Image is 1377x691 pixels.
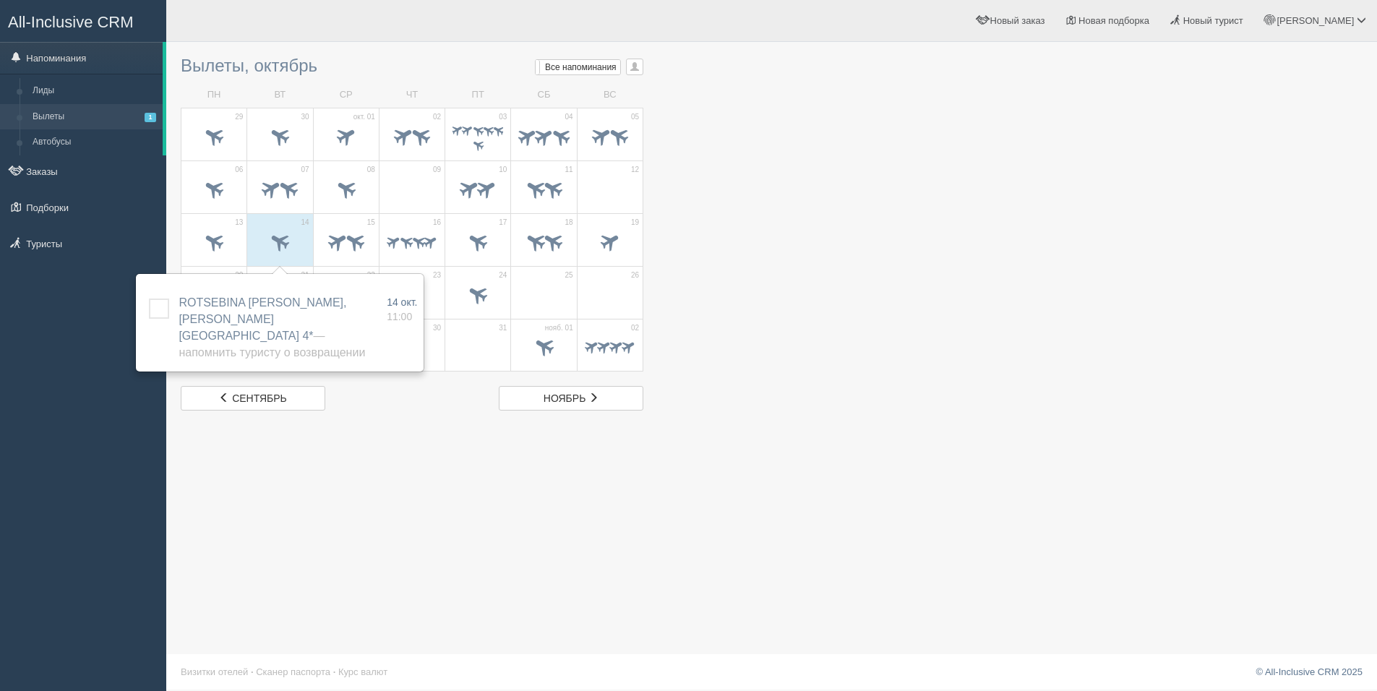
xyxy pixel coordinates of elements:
span: 11:00 [387,311,412,322]
td: ПТ [445,82,511,108]
span: 30 [433,323,441,333]
a: сентябрь [181,386,325,411]
span: — Напомнить туристу о возвращении [179,330,365,359]
td: ВТ [247,82,313,108]
a: Курс валют [338,666,387,677]
td: ВС [577,82,643,108]
span: 23 [433,270,441,280]
span: 14 [301,218,309,228]
span: 30 [301,112,309,122]
td: СР [313,82,379,108]
span: 08 [367,165,375,175]
span: 26 [631,270,639,280]
span: 22 [367,270,375,280]
span: 05 [631,112,639,122]
a: Автобусы [26,129,163,155]
span: Все напоминания [545,62,617,72]
span: 04 [565,112,573,122]
td: ЧТ [379,82,445,108]
h3: Вылеты, октябрь [181,56,643,75]
span: ROTSEBINA [PERSON_NAME], [PERSON_NAME][GEOGRAPHIC_DATA] 4* [179,296,365,359]
span: ноябрь [544,392,586,404]
span: 14 окт. [387,296,417,308]
span: All-Inclusive CRM [8,13,134,31]
span: · [251,666,254,677]
span: Новая подборка [1078,15,1149,26]
span: Новый турист [1183,15,1243,26]
span: 31 [499,323,507,333]
span: 17 [499,218,507,228]
span: 10 [499,165,507,175]
span: [PERSON_NAME] [1277,15,1354,26]
span: 15 [367,218,375,228]
span: 09 [433,165,441,175]
a: ноябрь [499,386,643,411]
span: 1 [145,113,156,122]
a: Лиды [26,78,163,104]
a: All-Inclusive CRM [1,1,166,40]
span: 29 [235,112,243,122]
span: сентябрь [232,392,287,404]
span: Новый заказ [990,15,1045,26]
td: ПН [181,82,247,108]
span: нояб. 01 [545,323,573,333]
span: 21 [301,270,309,280]
span: · [333,666,336,677]
span: 06 [235,165,243,175]
span: 11 [565,165,573,175]
span: 03 [499,112,507,122]
span: 02 [433,112,441,122]
span: 25 [565,270,573,280]
a: Вылеты1 [26,104,163,130]
span: 24 [499,270,507,280]
span: 12 [631,165,639,175]
span: 07 [301,165,309,175]
a: Визитки отелей [181,666,248,677]
span: 19 [631,218,639,228]
span: 20 [235,270,243,280]
span: 02 [631,323,639,333]
a: ROTSEBINA [PERSON_NAME], [PERSON_NAME][GEOGRAPHIC_DATA] 4*— Напомнить туристу о возвращении [179,296,365,359]
span: 16 [433,218,441,228]
span: 18 [565,218,573,228]
span: окт. 01 [353,112,375,122]
a: 14 окт. 11:00 [387,295,417,324]
a: © All-Inclusive CRM 2025 [1256,666,1363,677]
a: Сканер паспорта [256,666,330,677]
td: СБ [511,82,577,108]
span: 13 [235,218,243,228]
